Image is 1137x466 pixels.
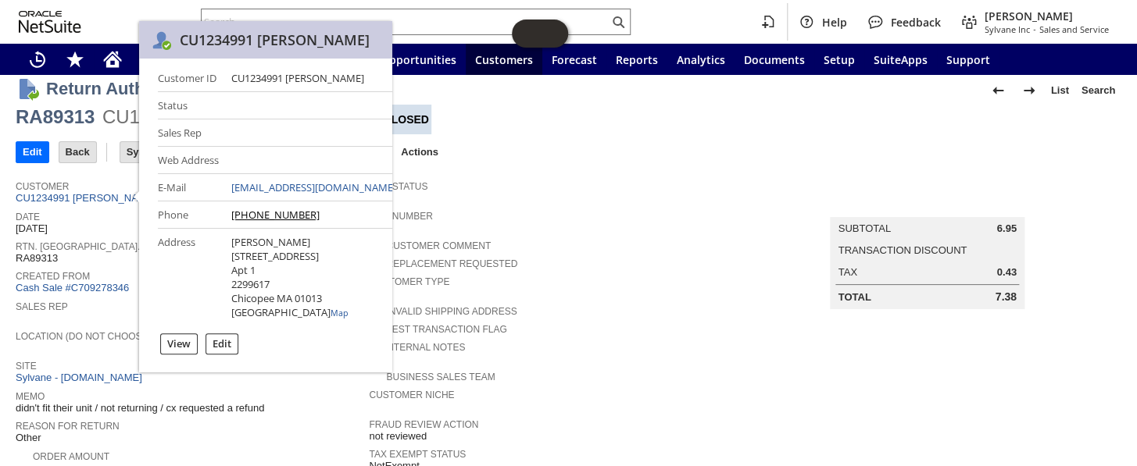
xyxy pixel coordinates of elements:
div: RA89313 [16,105,95,130]
a: CU1234991 [PERSON_NAME] [16,192,160,204]
a: Customer Comment [386,240,491,251]
input: Edit [16,142,48,162]
svg: Shortcuts [66,50,84,69]
div: View [160,333,198,354]
div: Customer ID [158,71,219,85]
a: SuiteApps [864,44,937,75]
div: E-Mail [158,180,219,194]
a: Test Transaction Flag [386,324,506,335]
a: Memo [16,391,45,402]
a: Customers [466,44,542,75]
a: Support [937,44,999,75]
a: Invalid Shipping Address [386,306,517,317]
span: 7.38 [995,290,1016,304]
input: Search [202,12,609,31]
div: CU1234991 [PERSON_NAME] [102,105,362,130]
svg: Recent Records [28,50,47,69]
a: Fraud Review Action [369,419,478,430]
span: [DATE] [16,222,48,235]
span: Reports [616,52,658,67]
span: Customers [475,52,533,67]
a: Documents [735,44,814,75]
span: Sylvane Inc [985,23,1030,35]
div: Shortcuts [56,44,94,75]
a: Replacement Requested [386,258,517,269]
div: Closed [381,105,431,134]
a: Subtotal [838,222,890,234]
span: Analytics [677,52,725,67]
a: RMA Status [369,181,427,192]
a: Forecast [542,44,606,75]
a: [PHONE_NUMBER] [231,208,320,222]
a: Tax Exempt Status [369,449,466,460]
label: Edit [213,336,231,350]
div: Sales Rep [158,126,219,140]
span: 0.43 [996,266,1016,279]
a: Business Sales Team [386,372,495,382]
h1: Return Authorization [46,76,216,101]
a: Reason For Return [16,421,120,432]
a: Date [16,212,40,222]
a: Total [838,291,871,303]
div: Edit [206,333,238,354]
a: List [1045,78,1075,103]
a: RMA Number [369,211,432,222]
a: Rtn. [GEOGRAPHIC_DATA]. # [16,241,148,252]
a: Location (Do Not Choose [PERSON_NAME] or HQ) [16,331,264,342]
svg: Search [609,12,627,31]
iframe: Click here to launch Oracle Guided Learning Help Panel [512,20,568,48]
a: Reports [606,44,667,75]
a: Recent Records [19,44,56,75]
a: Opportunities [371,44,466,75]
a: Sales Rep [16,301,68,312]
a: Customer Niche [369,390,454,400]
a: Customer Type [369,276,449,287]
span: SuiteApps [874,52,928,67]
span: Oracle Guided Learning Widget. To move around, please hold and drag [540,20,568,48]
a: Map [331,308,349,318]
a: Created From [16,271,90,282]
span: RA89313 [16,252,58,265]
svg: Home [103,50,122,69]
span: [PERSON_NAME] [985,9,1109,23]
svg: logo [19,11,81,33]
div: Status [158,98,219,112]
a: Setup [814,44,864,75]
span: Setup [824,52,855,67]
img: Next [1020,81,1039,100]
div: Address [158,235,219,249]
span: - [1033,23,1036,35]
div: Phone [158,208,219,222]
span: Feedback [891,15,941,30]
div: Web Address [158,153,219,167]
div: [PERSON_NAME] [STREET_ADDRESS] Apt 1 2299617 Chicopee MA 01013 [GEOGRAPHIC_DATA] [231,235,349,319]
span: Documents [744,52,805,67]
span: Sales and Service [1039,23,1109,35]
a: Activities [131,44,198,75]
input: Back [59,142,96,162]
caption: Summary [830,192,1024,217]
a: Transaction Discount [838,244,967,256]
a: Search [1075,78,1121,103]
a: Actions [395,146,445,158]
span: Forecast [552,52,597,67]
a: [EMAIL_ADDRESS][DOMAIN_NAME] [231,180,396,194]
span: Support [946,52,990,67]
span: Opportunities [381,52,456,67]
span: 6.95 [996,222,1016,235]
span: not reviewed [369,430,427,443]
a: RA Internal Notes [369,342,465,353]
img: Previous [989,81,1007,100]
a: Customer [16,181,69,192]
a: Site [16,361,37,372]
a: Sylvane - [DOMAIN_NAME] [16,372,146,383]
div: CU1234991 [PERSON_NAME] [180,30,370,49]
div: CU1234991 [PERSON_NAME] [231,71,364,85]
a: Tax [838,266,856,278]
label: View [167,336,191,350]
a: Analytics [667,44,735,75]
span: Other [16,432,41,444]
span: Help [822,15,847,30]
input: Sync To Database [120,142,220,162]
a: Order Amount [33,451,109,462]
